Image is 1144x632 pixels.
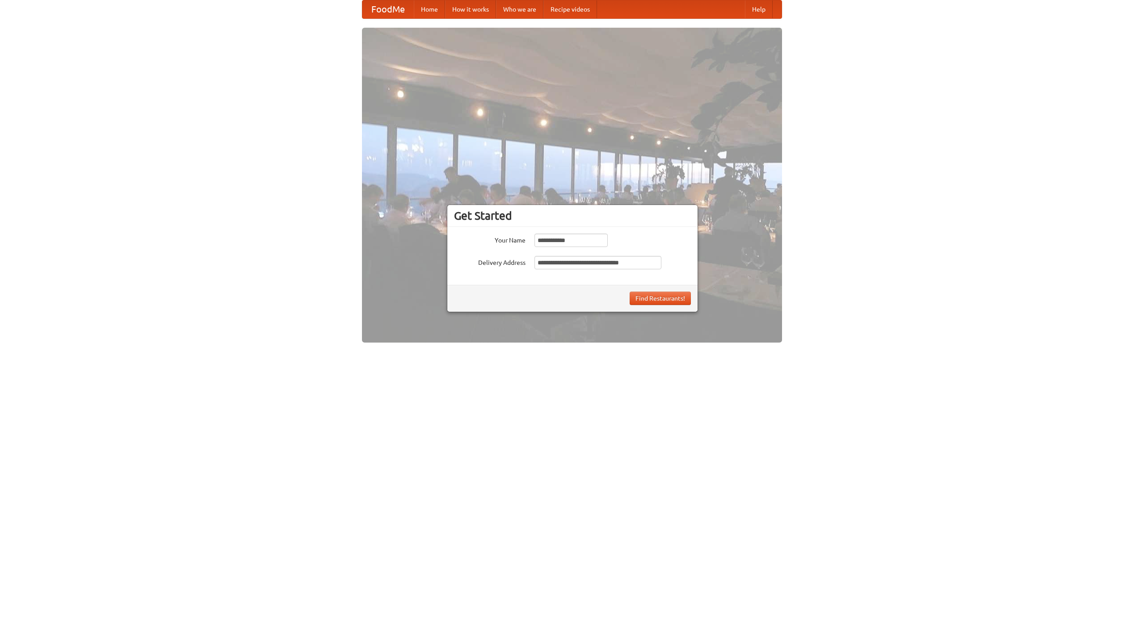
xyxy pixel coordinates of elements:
h3: Get Started [454,209,691,222]
a: Home [414,0,445,18]
button: Find Restaurants! [630,292,691,305]
label: Delivery Address [454,256,526,267]
a: Recipe videos [543,0,597,18]
a: How it works [445,0,496,18]
a: Help [745,0,773,18]
label: Your Name [454,234,526,245]
a: FoodMe [362,0,414,18]
a: Who we are [496,0,543,18]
